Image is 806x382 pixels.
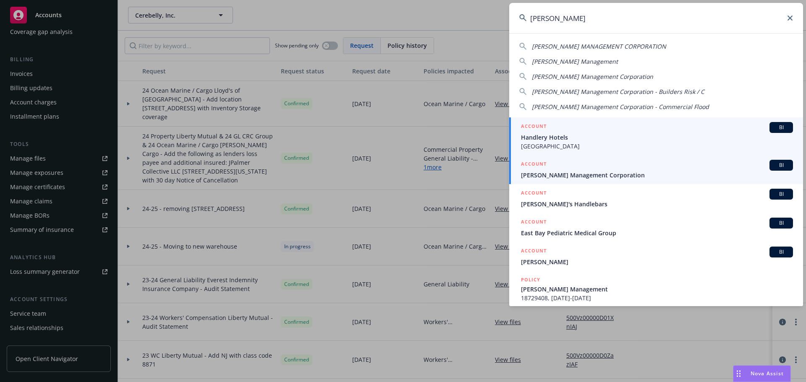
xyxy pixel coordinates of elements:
[521,189,547,199] h5: ACCOUNT
[521,229,793,237] span: East Bay Pediatric Medical Group
[521,142,793,151] span: [GEOGRAPHIC_DATA]
[532,57,618,65] span: [PERSON_NAME] Management
[521,294,793,302] span: 18729408, [DATE]-[DATE]
[521,275,540,284] h5: POLICY
[521,218,547,228] h5: ACCOUNT
[532,103,709,111] span: [PERSON_NAME] Management Corporation - Commercial Flood
[509,271,803,307] a: POLICY[PERSON_NAME] Management18729408, [DATE]-[DATE]
[733,366,744,382] div: Drag to move
[521,122,547,132] h5: ACCOUNT
[751,370,784,377] span: Nova Assist
[521,160,547,170] h5: ACCOUNT
[521,200,793,208] span: [PERSON_NAME]'s Handlebars
[509,155,803,184] a: ACCOUNTBI[PERSON_NAME] Management Corporation
[773,124,790,131] span: BI
[773,161,790,169] span: BI
[532,42,666,50] span: [PERSON_NAME] MANAGEMENT CORPORATION
[521,133,793,142] span: Handlery Hotels
[532,88,704,96] span: [PERSON_NAME] Management Corporation - Builders Risk / C
[773,248,790,256] span: BI
[509,117,803,155] a: ACCOUNTBIHandlery Hotels[GEOGRAPHIC_DATA]
[532,73,653,81] span: [PERSON_NAME] Management Corporation
[773,190,790,198] span: BI
[521,171,793,179] span: [PERSON_NAME] Management Corporation
[509,213,803,242] a: ACCOUNTBIEast Bay Pediatric Medical Group
[509,242,803,271] a: ACCOUNTBI[PERSON_NAME]
[521,285,793,294] span: [PERSON_NAME] Management
[521,247,547,257] h5: ACCOUNT
[521,257,793,266] span: [PERSON_NAME]
[733,365,791,382] button: Nova Assist
[509,184,803,213] a: ACCOUNTBI[PERSON_NAME]'s Handlebars
[773,219,790,227] span: BI
[509,3,803,33] input: Search...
